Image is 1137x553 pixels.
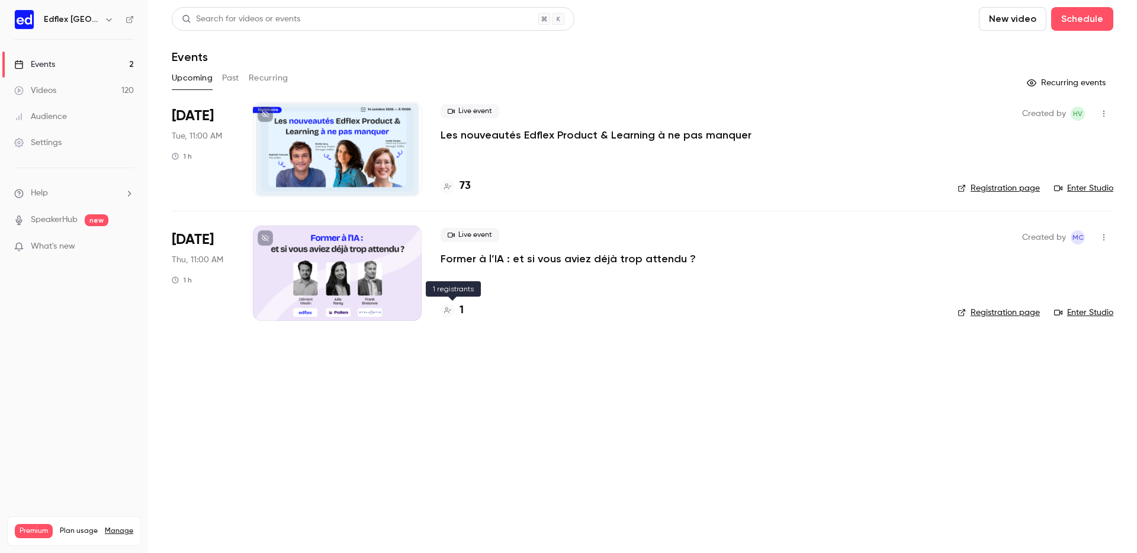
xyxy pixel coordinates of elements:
[1022,73,1113,92] button: Recurring events
[14,111,67,123] div: Audience
[1073,107,1083,121] span: HV
[979,7,1046,31] button: New video
[14,137,62,149] div: Settings
[1072,230,1084,245] span: MC
[14,85,56,97] div: Videos
[44,14,99,25] h6: Edflex [GEOGRAPHIC_DATA]
[958,182,1040,194] a: Registration page
[1071,230,1085,245] span: Manon Cousin
[460,178,471,194] h4: 73
[1054,182,1113,194] a: Enter Studio
[14,187,134,200] li: help-dropdown-opener
[31,187,48,200] span: Help
[31,240,75,253] span: What's new
[172,230,214,249] span: [DATE]
[441,128,751,142] a: Les nouveautés Edflex Product & Learning à ne pas manquer
[172,275,192,285] div: 1 h
[172,69,213,88] button: Upcoming
[172,50,208,64] h1: Events
[249,69,288,88] button: Recurring
[441,104,499,118] span: Live event
[460,303,464,319] h4: 1
[172,102,234,197] div: Oct 14 Tue, 11:00 AM (Europe/Paris)
[1071,107,1085,121] span: Hélène VENTURINI
[15,10,34,29] img: Edflex France
[182,13,300,25] div: Search for videos or events
[441,303,464,319] a: 1
[172,107,214,126] span: [DATE]
[1051,7,1113,31] button: Schedule
[222,69,239,88] button: Past
[60,526,98,536] span: Plan usage
[1022,107,1066,121] span: Created by
[31,214,78,226] a: SpeakerHub
[15,524,53,538] span: Premium
[172,130,222,142] span: Tue, 11:00 AM
[1054,307,1113,319] a: Enter Studio
[85,214,108,226] span: new
[172,226,234,320] div: Nov 6 Thu, 11:00 AM (Europe/Paris)
[958,307,1040,319] a: Registration page
[1022,230,1066,245] span: Created by
[172,254,223,266] span: Thu, 11:00 AM
[105,526,133,536] a: Manage
[441,252,696,266] a: Former à l’IA : et si vous aviez déjà trop attendu ?
[172,152,192,161] div: 1 h
[441,228,499,242] span: Live event
[441,178,471,194] a: 73
[14,59,55,70] div: Events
